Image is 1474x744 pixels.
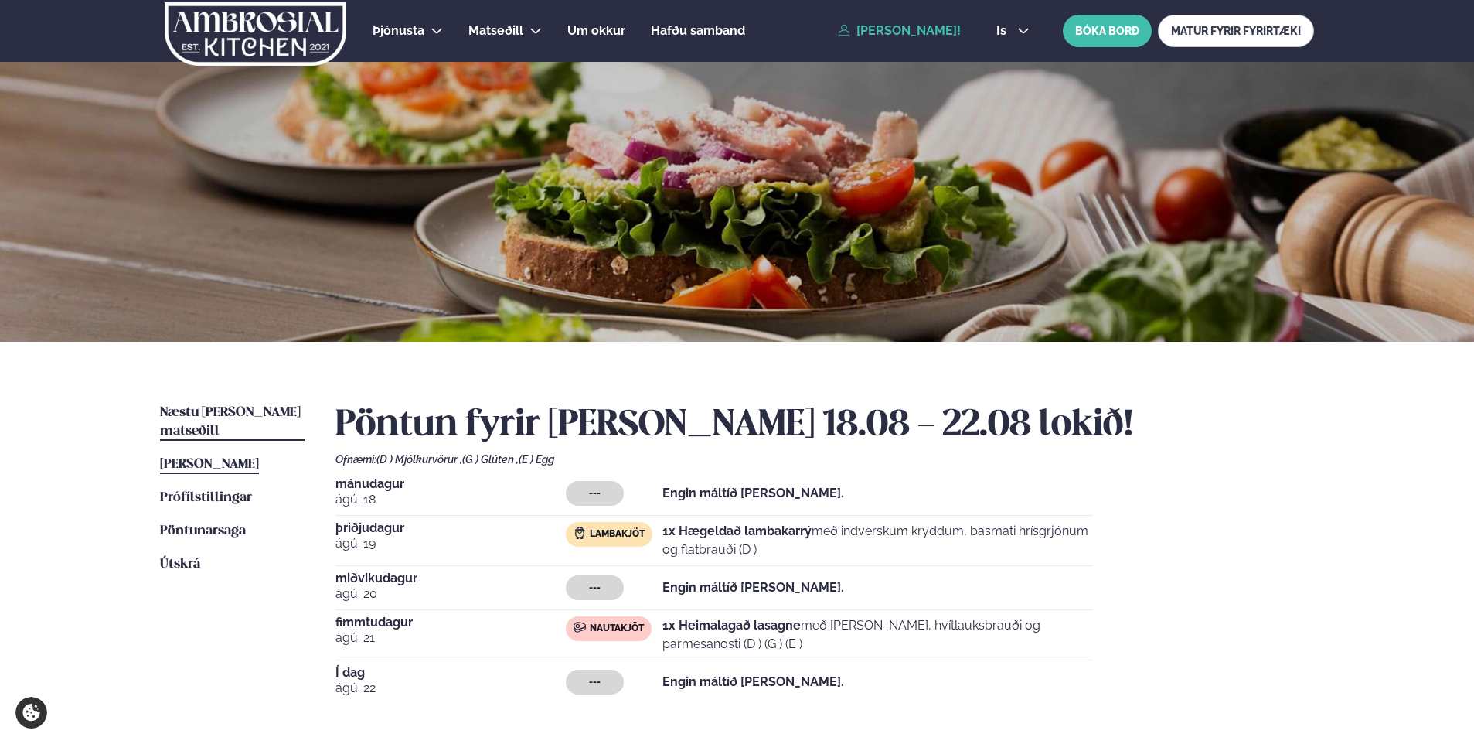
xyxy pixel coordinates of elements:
a: Hafðu samband [651,22,745,40]
a: Matseðill [468,22,523,40]
span: mánudagur [335,478,566,490]
span: ágú. 22 [335,679,566,698]
span: Lambakjöt [590,528,645,541]
span: --- [589,487,601,500]
p: með indverskum kryddum, basmati hrísgrjónum og flatbrauði (D ) [662,522,1093,559]
span: miðvikudagur [335,572,566,585]
span: Þjónusta [373,23,424,38]
span: Í dag [335,667,566,679]
a: [PERSON_NAME]! [838,24,961,38]
span: --- [589,582,601,594]
span: (E ) Egg [519,453,554,466]
span: is [996,25,1011,37]
img: beef.svg [574,621,586,633]
a: [PERSON_NAME] [160,456,259,474]
span: Matseðill [468,23,523,38]
a: Pöntunarsaga [160,522,246,541]
span: [PERSON_NAME] [160,458,259,471]
div: Ofnæmi: [335,453,1314,466]
strong: Engin máltíð [PERSON_NAME]. [662,674,844,689]
span: Hafðu samband [651,23,745,38]
a: Næstu [PERSON_NAME] matseðill [160,404,305,441]
h2: Pöntun fyrir [PERSON_NAME] 18.08 - 22.08 lokið! [335,404,1314,447]
span: ágú. 19 [335,534,566,553]
span: Pöntunarsaga [160,524,246,538]
img: logo [163,2,348,66]
img: Lamb.svg [574,527,586,539]
span: ágú. 21 [335,629,566,647]
span: fimmtudagur [335,616,566,629]
strong: 1x Heimalagað lasagne [662,618,801,633]
span: ágú. 18 [335,490,566,509]
button: is [984,25,1042,37]
strong: Engin máltíð [PERSON_NAME]. [662,580,844,595]
a: Um okkur [567,22,625,40]
a: Útskrá [160,555,200,574]
a: MATUR FYRIR FYRIRTÆKI [1158,15,1314,47]
span: þriðjudagur [335,522,566,534]
span: Prófílstillingar [160,491,252,504]
span: Útskrá [160,558,200,571]
span: Um okkur [567,23,625,38]
span: Nautakjöt [590,623,644,635]
span: (G ) Glúten , [462,453,519,466]
strong: 1x Hægeldað lambakarrý [662,524,812,538]
span: Næstu [PERSON_NAME] matseðill [160,406,301,438]
span: (D ) Mjólkurvörur , [376,453,462,466]
button: BÓKA BORÐ [1063,15,1152,47]
strong: Engin máltíð [PERSON_NAME]. [662,486,844,500]
p: með [PERSON_NAME], hvítlauksbrauði og parmesanosti (D ) (G ) (E ) [662,616,1093,654]
a: Cookie settings [15,697,47,729]
span: --- [589,676,601,688]
span: ágú. 20 [335,585,566,603]
a: Prófílstillingar [160,489,252,507]
a: Þjónusta [373,22,424,40]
